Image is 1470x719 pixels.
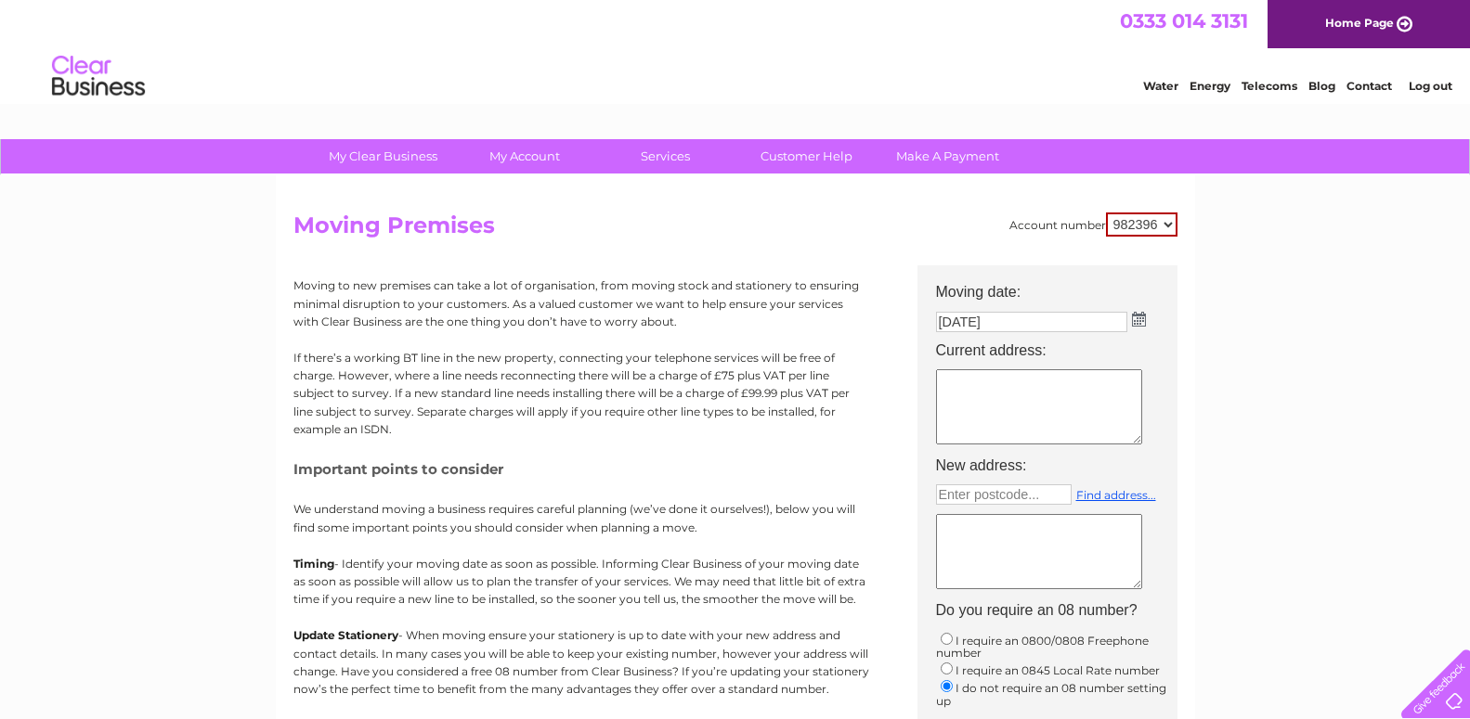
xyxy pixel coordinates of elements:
[293,212,1177,248] h2: Moving Premises
[589,139,742,173] a: Services
[1409,79,1452,93] a: Log out
[927,265,1187,306] th: Moving date:
[293,626,869,698] p: - When moving ensure your stationery is up to date with your new address and contact details. In ...
[1076,488,1156,502] a: Find address...
[293,276,869,330] p: Moving to new premises can take a lot of organisation, from moving stock and stationery to ensuri...
[1143,79,1178,93] a: Water
[293,557,334,571] b: Timing
[293,500,869,535] p: We understand moving a business requires careful planning (we’ve done it ourselves!), below you w...
[1120,9,1248,32] a: 0333 014 3131
[1308,79,1335,93] a: Blog
[1132,312,1146,327] img: ...
[448,139,601,173] a: My Account
[293,349,869,438] p: If there’s a working BT line in the new property, connecting your telephone services will be free...
[1242,79,1297,93] a: Telecoms
[51,48,146,105] img: logo.png
[293,628,398,642] b: Update Stationery
[293,461,869,477] h5: Important points to consider
[297,10,1175,90] div: Clear Business is a trading name of Verastar Limited (registered in [GEOGRAPHIC_DATA] No. 3667643...
[1190,79,1230,93] a: Energy
[1009,212,1177,237] div: Account number
[871,139,1024,173] a: Make A Payment
[927,337,1187,365] th: Current address:
[1346,79,1392,93] a: Contact
[306,139,460,173] a: My Clear Business
[927,597,1187,624] th: Do you require an 08 number?
[927,625,1187,713] td: I require an 0800/0808 Freephone number I require an 0845 Local Rate number I do not require an 0...
[293,555,869,609] p: - Identify your moving date as soon as possible. Informing Clear Business of your moving date as ...
[730,139,883,173] a: Customer Help
[927,452,1187,480] th: New address:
